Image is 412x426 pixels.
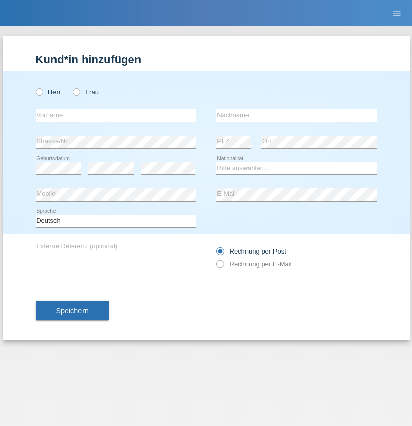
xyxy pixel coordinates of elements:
input: Herr [36,88,42,95]
a: menu [387,10,407,16]
h1: Kund*in hinzufügen [36,53,377,66]
input: Rechnung per E-Mail [216,260,223,273]
label: Frau [73,88,99,96]
label: Rechnung per E-Mail [216,260,292,268]
i: menu [392,8,402,18]
span: Speichern [56,307,89,315]
input: Rechnung per Post [216,247,223,260]
label: Herr [36,88,61,96]
button: Speichern [36,301,109,320]
label: Rechnung per Post [216,247,286,255]
input: Frau [73,88,79,95]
